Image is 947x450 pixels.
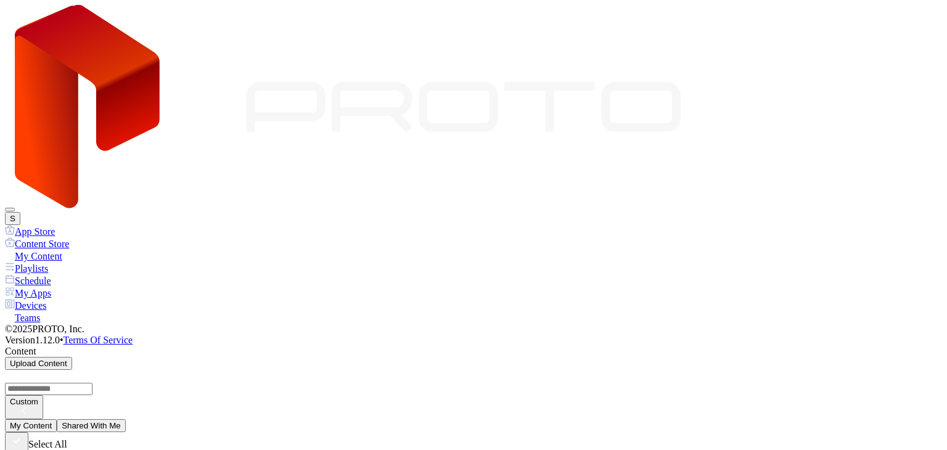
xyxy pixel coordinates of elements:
[5,225,942,237] a: App Store
[5,395,43,419] button: Custom
[5,237,942,250] a: Content Store
[28,439,67,449] span: Select All
[10,359,67,368] div: Upload Content
[5,324,942,335] div: © 2025 PROTO, Inc.
[10,397,38,406] div: Custom
[64,335,133,345] a: Terms Of Service
[5,274,942,287] a: Schedule
[5,357,72,370] button: Upload Content
[5,262,942,274] a: Playlists
[5,287,942,299] a: My Apps
[5,299,942,311] a: Devices
[5,311,942,324] a: Teams
[5,419,57,432] button: My Content
[57,419,126,432] button: Shared With Me
[5,335,64,345] span: Version 1.12.0 •
[5,346,942,357] div: Content
[5,212,20,225] button: S
[5,250,942,262] a: My Content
